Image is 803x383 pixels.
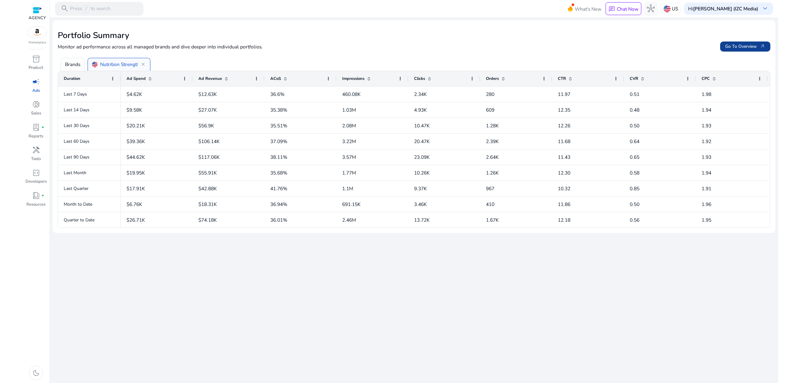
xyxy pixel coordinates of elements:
p: 36.94% [270,198,287,211]
p: 1.94 [702,103,711,116]
p: 1.96 [702,198,711,211]
p: 1.91 [702,182,711,195]
p: $26.71K [127,214,145,226]
p: 35.51% [270,119,287,132]
b: [PERSON_NAME] (IZC Media) [693,5,758,12]
p: 1.98 [702,88,711,101]
span: search [61,4,69,13]
a: book_4fiber_manual_recordResources [25,190,47,213]
p: Tools [31,156,41,162]
p: Ads [32,88,40,94]
span: Ad Spend [127,76,146,81]
p: 3.46K [414,198,427,211]
p: $42.88K [198,182,217,195]
p: Hi [688,6,758,11]
p: $12.63K [198,88,217,101]
p: 23.09K [414,151,430,164]
p: 1.95 [702,214,711,226]
span: close [140,62,146,67]
span: Duration [64,76,80,81]
p: 1.93 [702,151,711,164]
span: chat [608,6,615,13]
p: 2.64K [486,151,499,164]
p: 12.35 [558,103,570,116]
p: Reports [29,133,43,140]
span: code_blocks [32,169,40,177]
p: 1.67K [486,214,499,226]
p: 4.93K [414,103,427,116]
p: 2.39K [486,135,499,148]
p: 691.15K [342,198,361,211]
p: 9.37K [414,182,427,195]
p: 10.26K [414,166,430,179]
p: 11.68 [558,135,570,148]
p: $55.91K [198,166,217,179]
span: / [83,5,89,13]
img: us.svg [92,62,98,67]
p: 12.18 [558,214,570,226]
p: Resources [26,202,46,208]
button: Go To Overviewarrow_outward [720,42,770,52]
p: 37.09% [270,135,287,148]
span: Orders [486,76,499,81]
p: Product [29,65,43,71]
p: AGENCY [29,15,46,21]
p: $106.14K [198,135,220,148]
p: 609 [486,103,494,116]
p: Developers [25,179,47,185]
span: book_4 [32,191,40,200]
p: 0.48 [630,103,639,116]
span: Month to Date [64,201,92,207]
p: 11.86 [558,198,570,211]
p: 460.08K [342,88,361,101]
span: Clicks [414,76,425,81]
p: $6.76K [127,198,142,211]
span: fiber_manual_record [41,194,44,197]
a: lab_profilefiber_manual_recordReports [25,122,47,144]
p: $39.36K [127,135,145,148]
p: 20.47K [414,135,430,148]
img: us.svg [664,5,671,12]
img: amazon.svg [28,27,47,37]
button: chatChat Now [606,2,641,15]
p: 11.97 [558,88,570,101]
span: Last 14 Days [64,107,89,113]
p: $18.31K [198,198,217,211]
p: 2.08M [342,119,356,132]
span: Quarter to Date [64,217,94,223]
span: CPC [702,76,710,81]
span: dark_mode [32,369,40,377]
a: handymanTools [25,145,47,167]
p: 13.72K [414,214,430,226]
span: Last Month [64,170,86,176]
span: Ad Revenue [198,76,222,81]
p: $56.9K [198,119,214,132]
span: Last Quarter [64,186,89,191]
p: 1.94 [702,166,711,179]
p: $17.91K [127,182,145,195]
p: 36.6% [270,88,284,101]
p: 1.92 [702,135,711,148]
p: $20.21K [127,119,145,132]
p: 12.30 [558,166,570,179]
p: 1.93 [702,119,711,132]
span: campaign [32,78,40,86]
span: Impressions [342,76,364,81]
span: Last 90 Days [64,154,89,160]
p: $9.58K [127,103,142,116]
p: 10.32 [558,182,570,195]
p: 10.47K [414,119,430,132]
span: hub [647,4,655,13]
p: 38.11% [270,151,287,164]
span: lab_profile [32,123,40,131]
a: inventory_2Product [25,53,47,76]
span: CTR [558,76,566,81]
h2: Portfolio Summary [58,31,770,41]
p: 1.26K [486,166,499,179]
p: Chat Now [617,6,639,12]
p: 3.57M [342,151,356,164]
p: US [672,3,678,14]
button: hub [644,2,658,16]
p: 0.56 [630,214,639,226]
a: code_blocksDevelopers [25,167,47,190]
